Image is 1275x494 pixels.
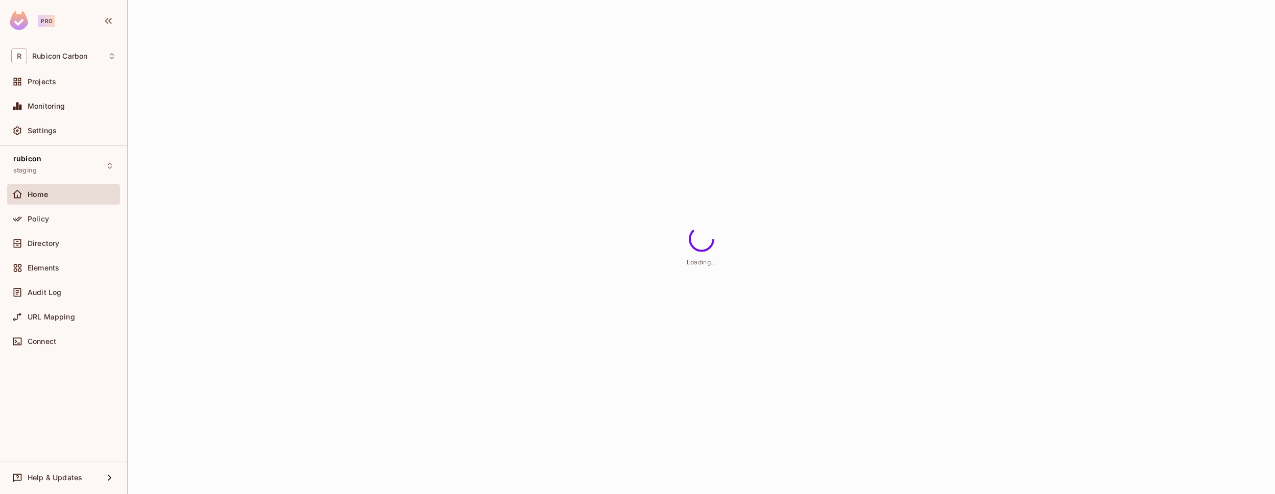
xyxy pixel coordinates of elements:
[687,258,716,266] span: Loading...
[28,102,65,110] span: Monitoring
[28,127,57,135] span: Settings
[38,15,55,27] div: Pro
[28,288,61,297] span: Audit Log
[10,11,28,30] img: SReyMgAAAABJRU5ErkJggg==
[28,78,56,86] span: Projects
[13,155,41,163] span: rubicon
[28,215,49,223] span: Policy
[28,190,49,199] span: Home
[13,166,37,175] span: staging
[32,52,87,60] span: Workspace: Rubicon Carbon
[28,474,82,482] span: Help & Updates
[11,48,27,63] span: R
[28,264,59,272] span: Elements
[28,239,59,248] span: Directory
[28,313,75,321] span: URL Mapping
[28,337,56,345] span: Connect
